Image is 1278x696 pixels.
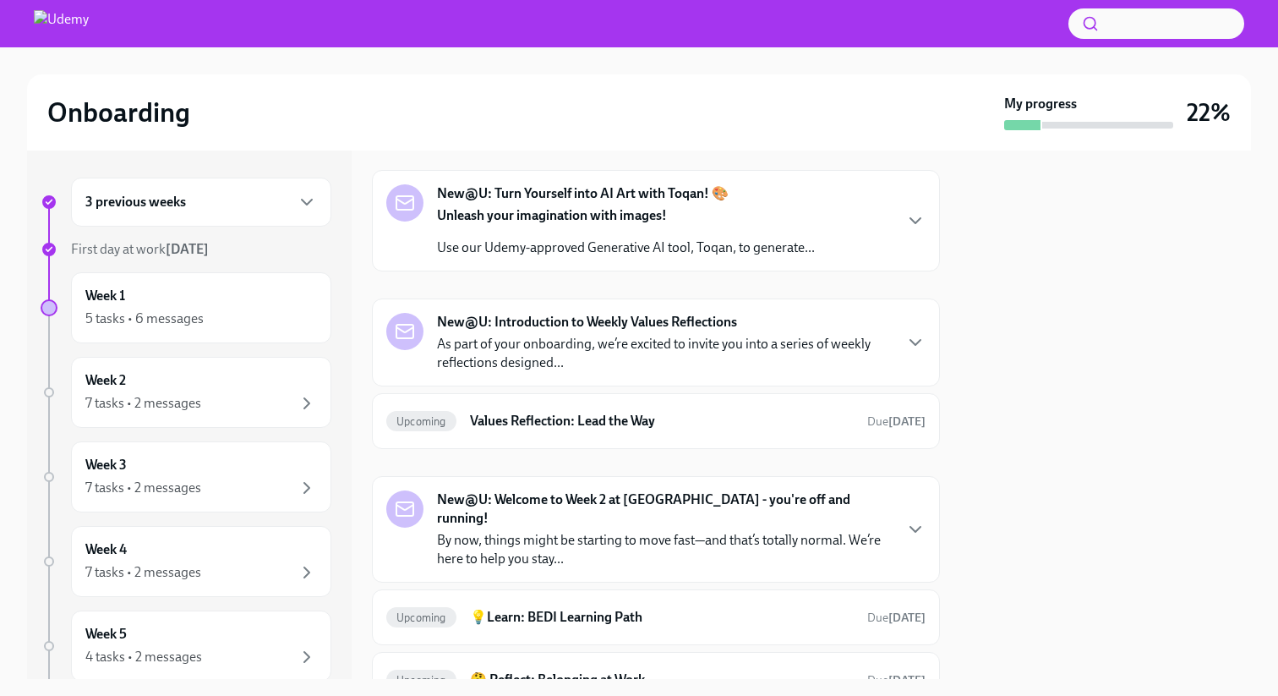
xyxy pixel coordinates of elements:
span: October 12th, 2025 16:00 [867,414,926,430]
strong: New@U: Introduction to Weekly Values Reflections [437,313,737,332]
div: 4 tasks • 2 messages [85,648,202,666]
strong: [DATE] [888,611,926,625]
strong: Unleash your imagination with images! [437,207,667,223]
a: Upcoming💡Learn: BEDI Learning PathDue[DATE] [386,604,926,631]
div: 3 previous weeks [71,178,331,227]
strong: New@U: Welcome to Week 2 at [GEOGRAPHIC_DATA] - you're off and running! [437,490,892,528]
h2: Onboarding [47,96,190,129]
p: Use our Udemy-approved Generative AI tool, Toqan, to generate... [437,238,815,257]
strong: New@U: Turn Yourself into AI Art with Toqan! 🎨 [437,184,729,203]
a: Week 37 tasks • 2 messages [41,441,331,512]
h6: Week 2 [85,371,126,390]
p: As part of your onboarding, we’re excited to invite you into a series of weekly reflections desig... [437,335,892,372]
span: October 17th, 2025 17:00 [867,610,926,626]
span: Due [867,673,926,688]
span: Upcoming [386,674,456,687]
a: Week 47 tasks • 2 messages [41,526,331,597]
a: Week 27 tasks • 2 messages [41,357,331,428]
p: By now, things might be starting to move fast—and that’s totally normal. We’re here to help you s... [437,531,892,568]
span: Upcoming [386,611,456,624]
div: 7 tasks • 2 messages [85,563,201,582]
div: 5 tasks • 6 messages [85,310,204,328]
h6: 🤔 Reflect: Belonging at Work [470,671,854,689]
div: 7 tasks • 2 messages [85,479,201,497]
strong: [DATE] [166,241,209,257]
a: Upcoming🤔 Reflect: Belonging at WorkDue[DATE] [386,666,926,693]
strong: My progress [1004,95,1077,113]
span: October 17th, 2025 17:00 [867,672,926,688]
span: Due [867,611,926,625]
span: Due [867,414,926,429]
h6: Week 3 [85,456,127,474]
h6: Week 1 [85,287,125,305]
h6: Week 5 [85,625,127,644]
a: Week 54 tasks • 2 messages [41,611,331,682]
div: 7 tasks • 2 messages [85,394,201,413]
strong: [DATE] [888,414,926,429]
span: First day at work [71,241,209,257]
a: First day at work[DATE] [41,240,331,259]
strong: [DATE] [888,673,926,688]
a: Week 15 tasks • 6 messages [41,272,331,343]
span: Upcoming [386,415,456,428]
a: UpcomingValues Reflection: Lead the WayDue[DATE] [386,408,926,435]
h6: Week 4 [85,540,127,559]
h6: Values Reflection: Lead the Way [470,412,854,430]
h3: 22% [1187,97,1231,128]
img: Udemy [34,10,89,37]
h6: 💡Learn: BEDI Learning Path [470,608,854,627]
h6: 3 previous weeks [85,193,186,211]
